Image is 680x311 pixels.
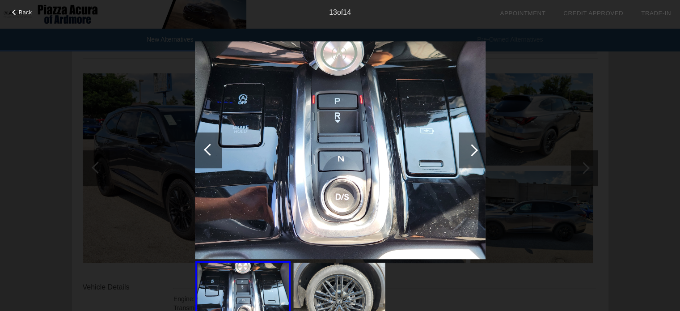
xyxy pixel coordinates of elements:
[19,9,32,16] span: Back
[563,10,623,17] a: Credit Approved
[641,10,671,17] a: Trade-In
[329,9,337,16] span: 13
[500,10,545,17] a: Appointment
[343,9,351,16] span: 14
[195,41,486,260] img: 0eb4fafbe0e6a714cce9f6304ac9013cx.jpg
